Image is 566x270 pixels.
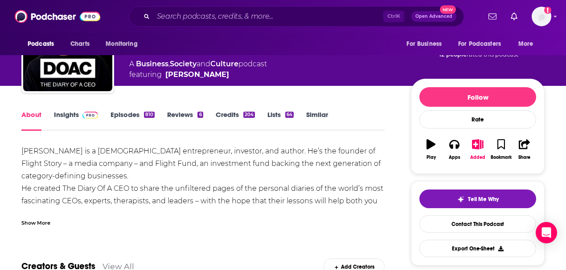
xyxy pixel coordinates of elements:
span: For Business [406,38,442,50]
button: Share [513,133,536,165]
a: InsightsPodchaser Pro [54,110,98,131]
span: , [168,60,170,68]
button: open menu [400,36,453,52]
button: tell me why sparkleTell Me Why [419,189,536,208]
button: Apps [443,133,466,165]
img: tell me why sparkle [457,196,464,203]
a: Show notifications dropdown [507,9,521,24]
input: Search podcasts, credits, & more... [153,9,383,24]
div: A podcast [129,59,267,80]
div: Play [427,155,436,160]
div: Open Intercom Messenger [536,222,557,243]
button: Show profile menu [532,7,551,26]
span: Ctrl K [383,11,404,22]
div: 64 [285,112,294,118]
button: Bookmark [489,133,513,165]
a: Society [170,60,197,68]
button: Export One-Sheet [419,240,536,257]
a: Culture [210,60,238,68]
a: Reviews6 [167,110,203,131]
img: Podchaser Pro [82,112,98,119]
a: Steven Bartlett [165,69,229,80]
button: Follow [419,87,536,107]
button: Play [419,133,443,165]
div: 6 [197,112,203,118]
div: Share [518,155,530,160]
img: User Profile [532,7,551,26]
a: Lists64 [267,110,294,131]
span: Monitoring [106,38,137,50]
span: Charts [70,38,90,50]
svg: Add a profile image [544,7,551,14]
div: Rate [419,110,536,129]
span: featuring [129,69,267,80]
div: Bookmark [491,155,512,160]
a: Show notifications dropdown [485,9,500,24]
div: Added [470,155,485,160]
a: Contact This Podcast [419,215,536,233]
span: Podcasts [28,38,54,50]
button: Open AdvancedNew [411,11,456,22]
a: Charts [65,36,95,52]
span: Logged in as vjacobi [532,7,551,26]
div: Search podcasts, credits, & more... [129,6,464,27]
a: Episodes810 [111,110,155,131]
button: Added [466,133,489,165]
span: Open Advanced [415,14,452,19]
span: and [197,60,210,68]
img: Podchaser - Follow, Share and Rate Podcasts [15,8,100,25]
span: Tell Me Why [468,196,499,203]
a: About [21,110,41,131]
a: Similar [306,110,328,131]
button: open menu [21,36,66,52]
span: More [518,38,533,50]
button: open menu [99,36,149,52]
span: New [440,5,456,14]
div: 204 [243,112,255,118]
button: open menu [452,36,514,52]
a: Business [136,60,168,68]
span: For Podcasters [458,38,501,50]
button: open menu [512,36,545,52]
a: Credits204 [216,110,255,131]
div: 810 [144,112,155,118]
div: Apps [449,155,460,160]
